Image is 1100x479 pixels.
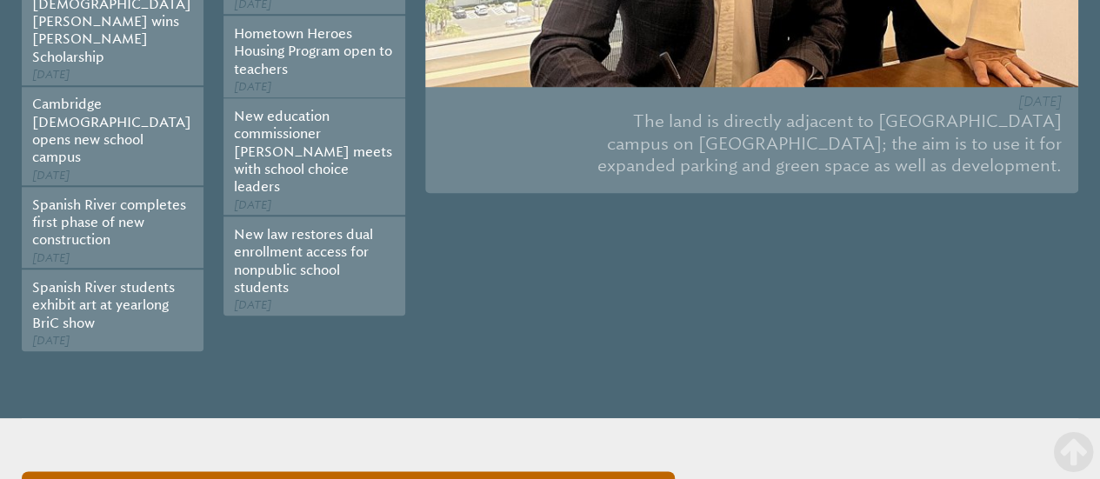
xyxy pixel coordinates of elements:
a: Spanish River students exhibit art at yearlong BriC show [32,279,175,331]
span: [DATE] [234,298,271,311]
span: [DATE] [1018,93,1062,110]
span: [DATE] [234,80,271,93]
a: New law restores dual enrollment access for nonpublic school students [234,226,373,296]
span: [DATE] [32,68,70,81]
p: The land is directly adjacent to [GEOGRAPHIC_DATA] campus on [GEOGRAPHIC_DATA]; the aim is to use... [442,104,1062,183]
span: [DATE] [32,169,70,182]
a: New education commissioner [PERSON_NAME] meets with school choice leaders [234,108,392,195]
span: [DATE] [234,198,271,211]
span: [DATE] [32,251,70,264]
a: Hometown Heroes Housing Program open to teachers [234,25,392,77]
a: Cambridge [DEMOGRAPHIC_DATA] opens new school campus [32,96,191,165]
span: [DATE] [32,334,70,347]
a: Spanish River completes first phase of new construction [32,196,186,249]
